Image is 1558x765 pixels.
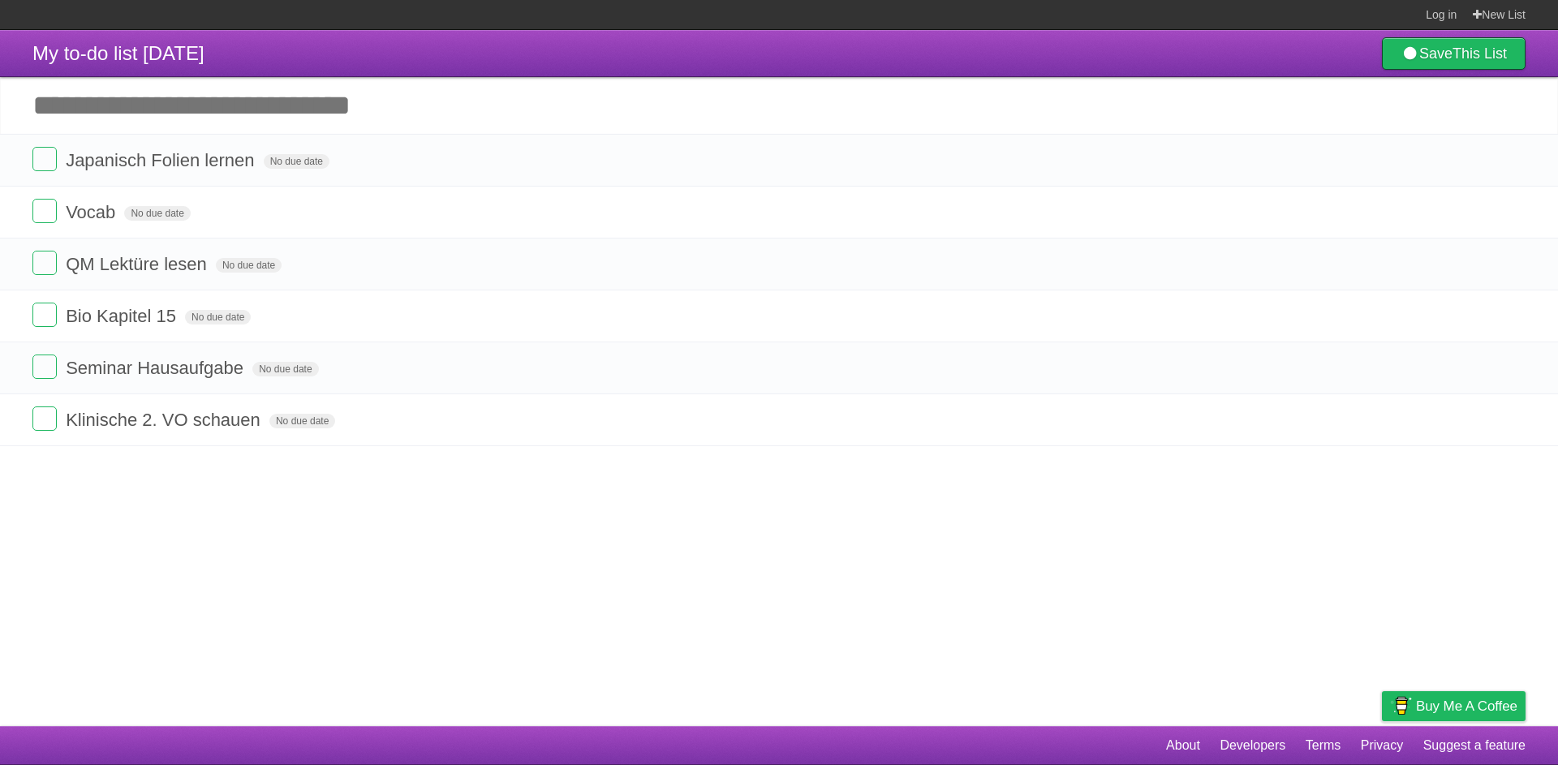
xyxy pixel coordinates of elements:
[32,355,57,379] label: Done
[1382,37,1526,70] a: SaveThis List
[32,147,57,171] label: Done
[1416,692,1517,720] span: Buy me a coffee
[264,154,329,169] span: No due date
[32,199,57,223] label: Done
[32,406,57,431] label: Done
[1220,730,1285,761] a: Developers
[1423,730,1526,761] a: Suggest a feature
[269,414,335,428] span: No due date
[252,362,318,376] span: No due date
[216,258,282,273] span: No due date
[124,206,190,221] span: No due date
[66,306,180,326] span: Bio Kapitel 15
[1390,692,1412,720] img: Buy me a coffee
[1361,730,1403,761] a: Privacy
[1166,730,1200,761] a: About
[1453,45,1507,62] b: This List
[66,358,247,378] span: Seminar Hausaufgabe
[32,42,204,64] span: My to-do list [DATE]
[66,202,119,222] span: Vocab
[66,150,258,170] span: Japanisch Folien lernen
[32,251,57,275] label: Done
[185,310,251,324] span: No due date
[1382,691,1526,721] a: Buy me a coffee
[32,303,57,327] label: Done
[66,410,265,430] span: Klinische 2. VO schauen
[1306,730,1341,761] a: Terms
[66,254,211,274] span: QM Lektüre lesen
